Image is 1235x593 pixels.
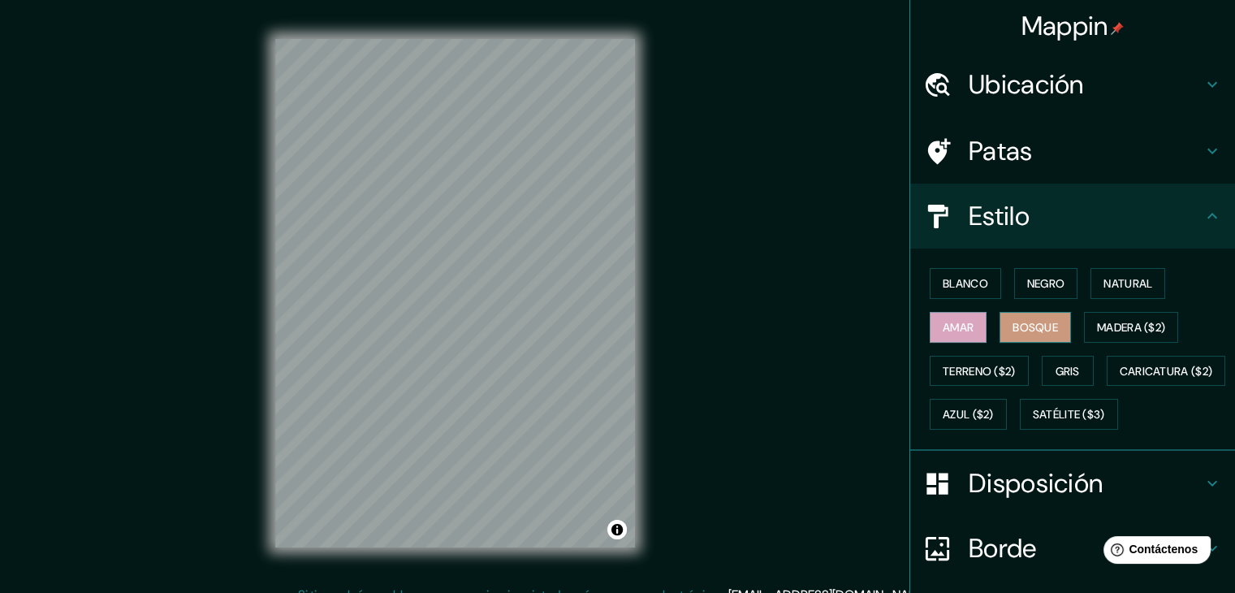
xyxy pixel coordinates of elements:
font: Azul ($2) [943,408,994,422]
button: Activar o desactivar atribución [607,520,627,539]
div: Estilo [910,184,1235,249]
font: Terreno ($2) [943,364,1016,379]
font: Disposición [969,466,1103,500]
button: Terreno ($2) [930,356,1029,387]
font: Estilo [969,199,1030,233]
div: Borde [910,516,1235,581]
div: Patas [910,119,1235,184]
font: Borde [969,531,1037,565]
font: Ubicación [969,67,1084,102]
button: Satélite ($3) [1020,399,1118,430]
button: Natural [1090,268,1165,299]
font: Patas [969,134,1033,168]
button: Caricatura ($2) [1107,356,1226,387]
button: Gris [1042,356,1094,387]
button: Negro [1014,268,1078,299]
div: Disposición [910,451,1235,516]
font: Caricatura ($2) [1120,364,1213,379]
canvas: Mapa [275,39,635,548]
button: Amar [930,312,987,343]
font: Natural [1103,276,1152,291]
img: pin-icon.png [1111,22,1124,35]
button: Azul ($2) [930,399,1007,430]
font: Satélite ($3) [1033,408,1105,422]
font: Blanco [943,276,988,291]
font: Mappin [1021,9,1108,43]
div: Ubicación [910,52,1235,117]
button: Bosque [1000,312,1071,343]
button: Madera ($2) [1084,312,1178,343]
font: Gris [1056,364,1080,379]
iframe: Lanzador de widgets de ayuda [1090,530,1217,575]
font: Bosque [1013,320,1058,335]
font: Negro [1027,276,1065,291]
font: Amar [943,320,974,335]
font: Madera ($2) [1097,320,1165,335]
button: Blanco [930,268,1001,299]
